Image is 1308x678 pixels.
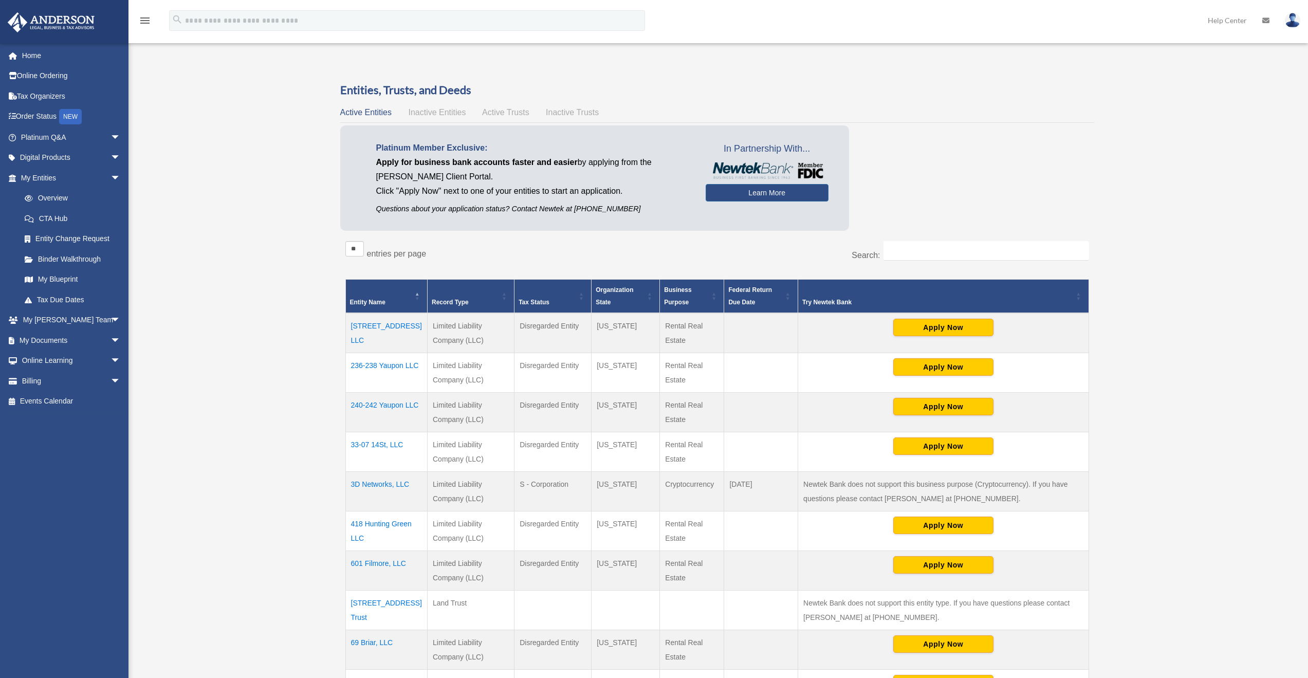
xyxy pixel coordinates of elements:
[798,471,1089,511] td: Newtek Bank does not support this business purpose (Cryptocurrency). If you have questions please...
[7,45,136,66] a: Home
[514,511,592,551] td: Disregarded Entity
[345,551,427,590] td: 601 Filmore, LLC
[172,14,183,25] i: search
[802,296,1073,308] div: Try Newtek Bank
[592,630,660,669] td: [US_STATE]
[660,471,724,511] td: Cryptocurrency
[7,391,136,412] a: Events Calendar
[110,168,131,189] span: arrow_drop_down
[139,18,151,27] a: menu
[7,310,136,331] a: My [PERSON_NAME] Teamarrow_drop_down
[724,279,798,313] th: Federal Return Due Date: Activate to sort
[427,353,514,392] td: Limited Liability Company (LLC)
[893,437,993,455] button: Apply Now
[596,286,633,306] span: Organization State
[345,471,427,511] td: 3D Networks, LLC
[660,551,724,590] td: Rental Real Estate
[110,371,131,392] span: arrow_drop_down
[376,141,690,155] p: Platinum Member Exclusive:
[893,635,993,653] button: Apply Now
[14,229,131,249] a: Entity Change Request
[14,188,126,209] a: Overview
[514,551,592,590] td: Disregarded Entity
[7,351,136,371] a: Online Learningarrow_drop_down
[592,279,660,313] th: Organization State: Activate to sort
[367,249,427,258] label: entries per page
[7,106,136,127] a: Order StatusNEW
[350,299,385,306] span: Entity Name
[7,168,131,188] a: My Entitiesarrow_drop_down
[340,108,392,117] span: Active Entities
[427,630,514,669] td: Limited Liability Company (LLC)
[7,127,136,148] a: Platinum Q&Aarrow_drop_down
[14,269,131,290] a: My Blueprint
[514,471,592,511] td: S - Corporation
[893,556,993,574] button: Apply Now
[345,353,427,392] td: 236-238 Yaupon LLC
[345,279,427,313] th: Entity Name: Activate to invert sorting
[345,313,427,353] td: [STREET_ADDRESS] LLC
[14,289,131,310] a: Tax Due Dates
[514,313,592,353] td: Disregarded Entity
[139,14,151,27] i: menu
[893,398,993,415] button: Apply Now
[592,551,660,590] td: [US_STATE]
[482,108,529,117] span: Active Trusts
[660,511,724,551] td: Rental Real Estate
[7,330,136,351] a: My Documentsarrow_drop_down
[7,66,136,86] a: Online Ordering
[7,371,136,391] a: Billingarrow_drop_down
[345,392,427,432] td: 240-242 Yaupon LLC
[660,432,724,471] td: Rental Real Estate
[427,551,514,590] td: Limited Liability Company (LLC)
[376,155,690,184] p: by applying from the [PERSON_NAME] Client Portal.
[432,299,469,306] span: Record Type
[345,630,427,669] td: 69 Briar, LLC
[514,432,592,471] td: Disregarded Entity
[514,392,592,432] td: Disregarded Entity
[427,279,514,313] th: Record Type: Activate to sort
[893,319,993,336] button: Apply Now
[59,109,82,124] div: NEW
[592,432,660,471] td: [US_STATE]
[110,127,131,148] span: arrow_drop_down
[514,630,592,669] td: Disregarded Entity
[14,249,131,269] a: Binder Walkthrough
[514,353,592,392] td: Disregarded Entity
[592,313,660,353] td: [US_STATE]
[408,108,466,117] span: Inactive Entities
[852,251,880,260] label: Search:
[110,330,131,351] span: arrow_drop_down
[664,286,691,306] span: Business Purpose
[706,141,828,157] span: In Partnership With...
[376,203,690,215] p: Questions about your application status? Contact Newtek at [PHONE_NUMBER]
[519,299,549,306] span: Tax Status
[592,511,660,551] td: [US_STATE]
[110,310,131,331] span: arrow_drop_down
[345,590,427,630] td: [STREET_ADDRESS] Trust
[660,279,724,313] th: Business Purpose: Activate to sort
[427,471,514,511] td: Limited Liability Company (LLC)
[427,511,514,551] td: Limited Liability Company (LLC)
[660,313,724,353] td: Rental Real Estate
[798,590,1089,630] td: Newtek Bank does not support this entity type. If you have questions please contact [PERSON_NAME]...
[706,184,828,201] a: Learn More
[376,184,690,198] p: Click "Apply Now" next to one of your entities to start an application.
[14,208,131,229] a: CTA Hub
[340,82,1094,98] h3: Entities, Trusts, and Deeds
[592,392,660,432] td: [US_STATE]
[345,432,427,471] td: 33-07 14St, LLC
[514,279,592,313] th: Tax Status: Activate to sort
[110,351,131,372] span: arrow_drop_down
[345,511,427,551] td: 418 Hunting Green LLC
[546,108,599,117] span: Inactive Trusts
[7,148,136,168] a: Digital Productsarrow_drop_down
[7,86,136,106] a: Tax Organizers
[724,471,798,511] td: [DATE]
[592,471,660,511] td: [US_STATE]
[711,162,823,179] img: NewtekBankLogoSM.png
[660,353,724,392] td: Rental Real Estate
[798,279,1089,313] th: Try Newtek Bank : Activate to sort
[660,392,724,432] td: Rental Real Estate
[893,517,993,534] button: Apply Now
